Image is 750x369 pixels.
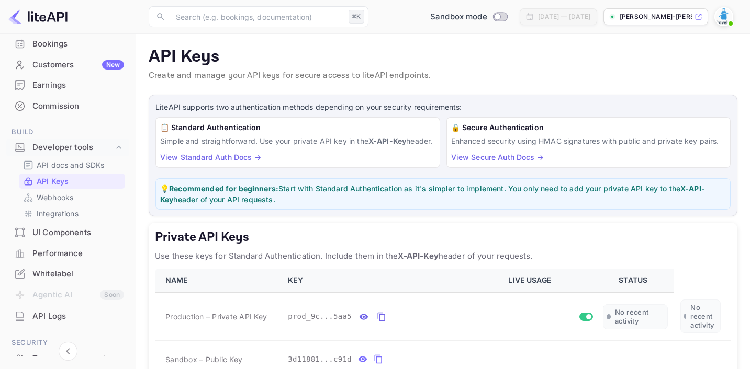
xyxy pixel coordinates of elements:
[451,135,726,146] p: Enhanced security using HMAC signatures with public and private key pairs.
[160,153,261,162] a: View Standard Auth Docs →
[6,55,129,74] a: CustomersNew
[155,101,731,113] p: LiteAPI supports two authentication methods depending on your security requirements:
[6,349,129,368] a: Team management
[165,354,242,365] span: Sandbox – Public Key
[8,8,68,25] img: LiteAPI logo
[6,337,129,349] span: Security
[715,8,732,25] img: Horvath Attila Gabor
[451,153,544,162] a: View Secure Auth Docs →
[6,126,129,138] span: Build
[155,229,731,246] h5: Private API Keys
[6,223,129,242] a: UI Components
[155,269,282,292] th: NAME
[6,264,129,283] a: Whitelabel
[19,206,125,221] div: Integrations
[23,192,121,203] a: Webhooks
[32,38,124,50] div: Bookings
[430,11,487,23] span: Sandbox mode
[288,354,352,365] span: 3d11881...c91d
[6,34,129,54] div: Bookings
[6,306,129,327] div: API Logs
[6,75,129,95] a: Earnings
[538,12,590,21] div: [DATE] — [DATE]
[32,79,124,91] div: Earnings
[160,184,705,204] strong: X-API-Key
[19,157,125,172] div: API docs and SDKs
[102,60,124,70] div: New
[6,96,129,117] div: Commission
[690,303,717,329] span: No recent activity
[23,208,121,219] a: Integrations
[32,310,124,322] div: API Logs
[451,122,726,133] h6: 🔒 Secure Authentication
[349,10,364,24] div: ⌘K
[368,136,406,145] strong: X-API-Key
[282,269,502,292] th: KEY
[288,311,352,322] span: prod_9c...5aa5
[149,47,737,67] p: API Keys
[6,55,129,75] div: CustomersNew
[19,174,125,189] div: API Keys
[160,183,726,205] p: 💡 Start with Standard Authentication as it's simpler to implement. You only need to add your priv...
[32,353,124,365] div: Team management
[23,159,121,170] a: API docs and SDKs
[6,244,129,263] a: Performance
[615,308,664,326] span: No recent activity
[155,250,731,262] p: Use these keys for Standard Authentication. Include them in the header of your requests.
[37,208,79,219] p: Integrations
[6,75,129,96] div: Earnings
[170,6,344,27] input: Search (e.g. bookings, documentation)
[6,244,129,264] div: Performance
[620,12,692,21] p: [PERSON_NAME]-[PERSON_NAME]-b...
[149,70,737,82] p: Create and manage your API keys for secure access to liteAPI endpoints.
[597,269,674,292] th: STATUS
[165,311,267,322] span: Production – Private API Key
[32,142,114,154] div: Developer tools
[169,184,278,193] strong: Recommended for beginners:
[37,159,105,170] p: API docs and SDKs
[23,176,121,187] a: API Keys
[6,264,129,284] div: Whitelabel
[59,342,77,361] button: Collapse navigation
[32,59,124,71] div: Customers
[6,306,129,326] a: API Logs
[19,190,125,205] div: Webhooks
[37,176,69,187] p: API Keys
[160,122,435,133] h6: 📋 Standard Authentication
[398,251,438,261] strong: X-API-Key
[32,268,124,280] div: Whitelabel
[6,223,129,243] div: UI Components
[32,100,124,112] div: Commission
[426,11,511,23] div: Switch to Production mode
[32,227,124,239] div: UI Components
[32,248,124,260] div: Performance
[160,135,435,146] p: Simple and straightforward. Use your private API key in the header.
[502,269,596,292] th: LIVE USAGE
[6,34,129,53] a: Bookings
[6,96,129,116] a: Commission
[37,192,73,203] p: Webhooks
[6,139,129,157] div: Developer tools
